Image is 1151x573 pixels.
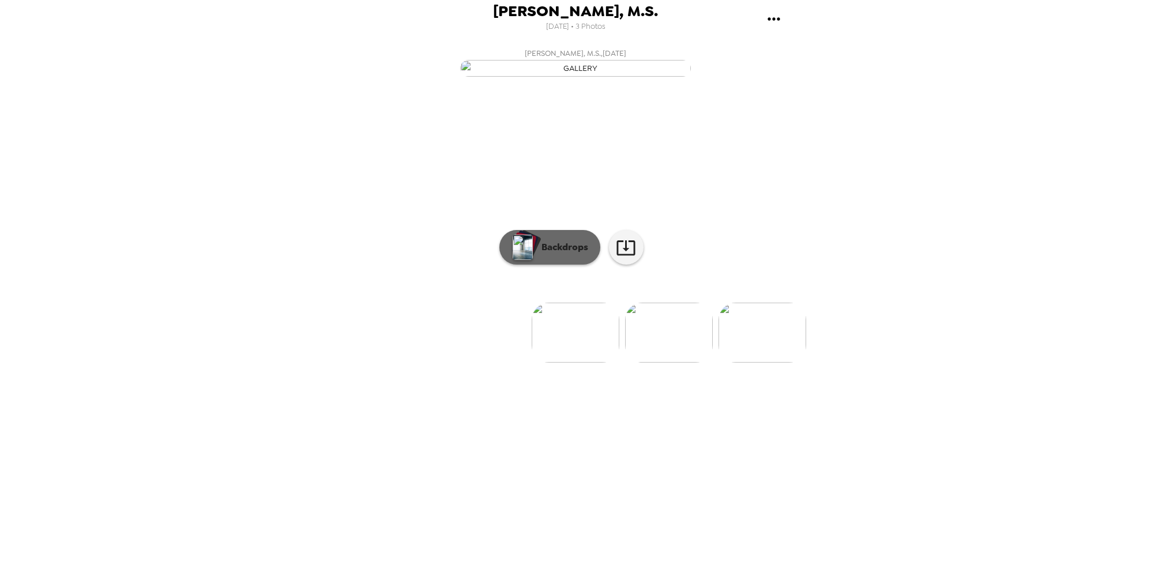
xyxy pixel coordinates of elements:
button: Backdrops [499,230,600,265]
span: [DATE] • 3 Photos [546,19,605,35]
img: gallery [532,303,619,363]
button: [PERSON_NAME], M.S.,[DATE] [345,43,806,80]
p: Backdrops [536,240,588,254]
span: [PERSON_NAME], M.S. [493,3,658,19]
span: [PERSON_NAME], M.S. , [DATE] [525,47,626,60]
img: gallery [460,60,691,77]
img: gallery [625,303,713,363]
img: gallery [719,303,806,363]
